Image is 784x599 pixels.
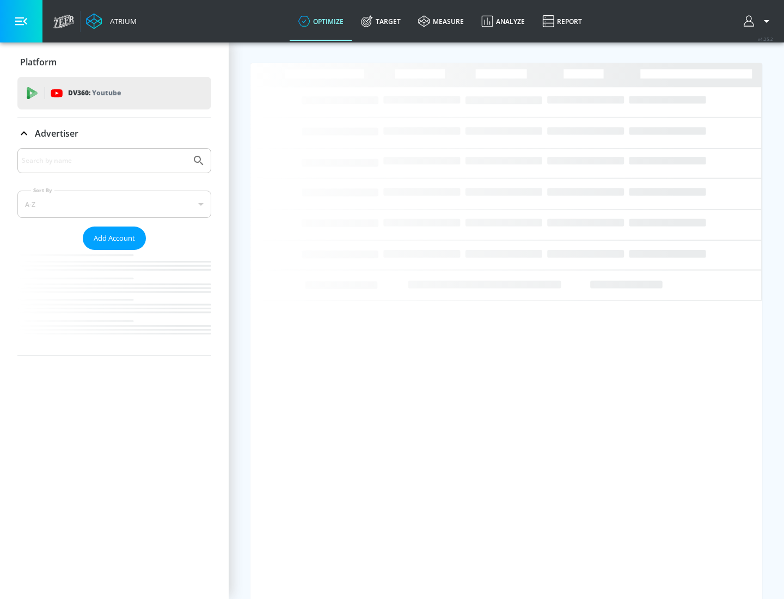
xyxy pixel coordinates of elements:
p: Platform [20,56,57,68]
a: measure [409,2,473,41]
div: Advertiser [17,118,211,149]
a: Atrium [86,13,137,29]
span: Add Account [94,232,135,245]
nav: list of Advertiser [17,250,211,356]
p: Youtube [92,87,121,99]
span: v 4.25.2 [758,36,773,42]
div: Advertiser [17,148,211,356]
div: Atrium [106,16,137,26]
a: Analyze [473,2,534,41]
a: optimize [290,2,352,41]
div: A-Z [17,191,211,218]
p: Advertiser [35,127,78,139]
a: Target [352,2,409,41]
p: DV360: [68,87,121,99]
a: Report [534,2,591,41]
input: Search by name [22,154,187,168]
div: DV360: Youtube [17,77,211,109]
button: Add Account [83,227,146,250]
label: Sort By [31,187,54,194]
div: Platform [17,47,211,77]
